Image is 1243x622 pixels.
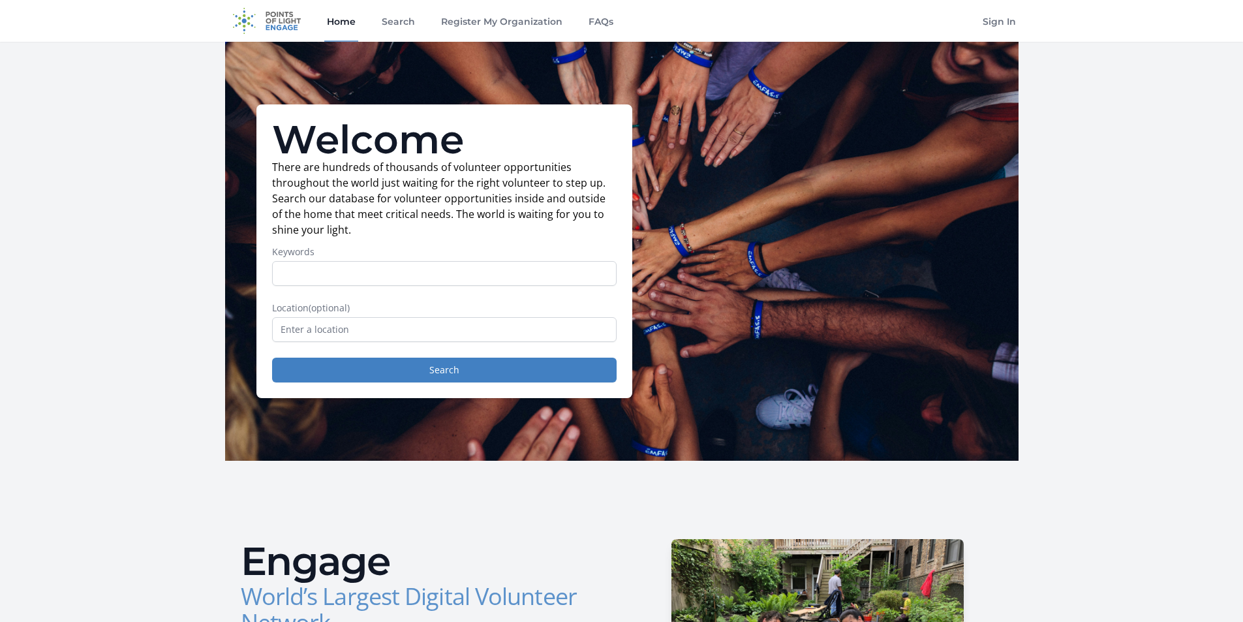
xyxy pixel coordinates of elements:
[272,120,617,159] h1: Welcome
[272,317,617,342] input: Enter a location
[272,159,617,238] p: There are hundreds of thousands of volunteer opportunities throughout the world just waiting for ...
[309,302,350,314] span: (optional)
[272,358,617,382] button: Search
[272,302,617,315] label: Location
[241,542,611,581] h2: Engage
[272,245,617,258] label: Keywords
